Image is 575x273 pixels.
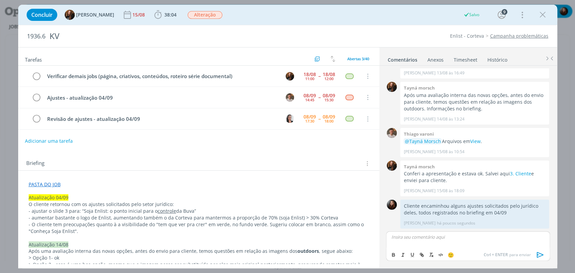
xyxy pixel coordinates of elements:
[387,82,397,92] img: T
[450,33,484,39] a: Enlist - Corteva
[347,56,369,61] span: Abertas 3/40
[25,135,73,147] button: Adicionar uma tarefa
[132,12,146,17] div: 15/08
[31,12,53,18] span: Concluir
[437,220,475,226] span: há poucos segundos
[29,221,365,234] span: - O cliente tem preocupações quanto à a visibilidade do "tem que ver pra crer" em verde, no fundo...
[18,5,557,268] div: dialog
[153,9,178,20] button: 38:04
[404,220,435,226] p: [PERSON_NAME]
[65,10,75,20] img: T
[387,128,397,138] img: T
[437,116,464,122] span: 14/08 às 13:24
[44,115,280,123] div: Revisão de ajustes - atualização 04/09
[323,72,335,77] div: 18/08
[286,72,294,80] img: T
[176,208,196,214] span: da Buva”
[29,214,338,221] span: - aumentar bastante o logo de Enlist, aumentando também o da Corteva para mantermos a proporção d...
[404,116,435,122] p: [PERSON_NAME]
[404,70,435,76] p: [PERSON_NAME]
[44,72,280,80] div: Verificar demais jobs (página, criativos, conteúdos, roteiro série documental)
[330,56,335,62] img: arrow-down-up.svg
[437,70,464,76] span: 13/08 às 16:49
[76,12,114,17] span: [PERSON_NAME]
[404,203,546,216] p: Cliente encaminhou alguns ajustes solicitados pelo jurídico deles, todos registrados no briefing ...
[304,72,316,77] div: 18/08
[158,208,176,214] u: controle
[27,33,45,40] span: 1936.6
[464,12,479,18] div: Salvo
[304,93,316,98] div: 08/09
[446,251,455,259] button: 🙂
[404,138,546,145] p: Arquivos em .
[29,254,369,261] p: > Opção 1- ok
[404,188,435,194] p: [PERSON_NAME]
[510,170,531,177] a: 3. Cliente
[44,94,280,102] div: Ajustes - atualização 04/09
[437,188,464,194] span: 15/08 às 18:09
[484,252,509,258] span: Ctrl + ENTER
[318,95,320,100] span: --
[405,138,441,144] span: @Tayná Morsch
[387,54,418,63] a: Comentários
[27,9,57,21] button: Concluir
[286,114,294,123] img: C
[437,149,464,155] span: 15/08 às 10:54
[286,93,294,102] img: T
[323,93,335,98] div: 08/09
[164,11,177,18] span: 38:04
[47,28,328,44] div: KV
[305,98,314,102] div: 14:45
[496,9,507,20] button: 9
[324,98,333,102] div: 15:30
[305,77,314,80] div: 11:00
[29,248,369,254] p: Após uma avaliação interna das novas opções, antes do envio para cliente, temos questões em relaç...
[188,11,222,19] span: Alteração
[29,181,61,187] a: PASTA DO JOB
[285,71,295,81] button: T
[484,252,531,258] span: para enviar
[404,85,435,91] b: Tayná morsch
[404,164,435,170] b: Tayná morsch
[323,114,335,119] div: 08/09
[29,241,68,248] span: Atualização 14/08
[404,92,546,112] p: Após uma avaliação interna das novas opções, antes do envio para cliente, temos questões em relaç...
[29,208,158,214] span: - ajustar o slide 3 para: “Soja Enlist: o ponto inicial para o
[447,251,454,258] span: 🙂
[187,11,223,19] button: Alteração
[453,54,478,63] a: Timesheet
[297,248,319,254] strong: outdoors
[305,119,314,123] div: 17:30
[404,149,435,155] p: [PERSON_NAME]
[318,116,320,121] span: --
[285,92,295,102] button: T
[304,114,316,119] div: 08/09
[387,161,397,171] img: T
[25,55,42,63] span: Tarefas
[404,170,546,184] p: Conferi a apresentação e estava ok. Salvei aqui e enviei para cliente.
[65,10,114,20] button: T[PERSON_NAME]
[387,200,397,210] img: E
[502,9,507,15] div: 9
[318,74,320,78] span: --
[29,194,68,201] span: Atualização 04/09
[29,201,174,207] span: O cliente retornou com os ajustes solicitados pelo setor jurídico:
[285,114,295,124] button: C
[470,138,480,144] a: View
[404,131,434,137] b: Thiago varoni
[324,77,333,80] div: 12:00
[324,119,333,123] div: 18:00
[26,159,44,168] span: Briefing
[490,33,548,39] a: Campanha problemáticas
[487,54,508,63] a: Histórico
[427,57,444,63] div: Anexos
